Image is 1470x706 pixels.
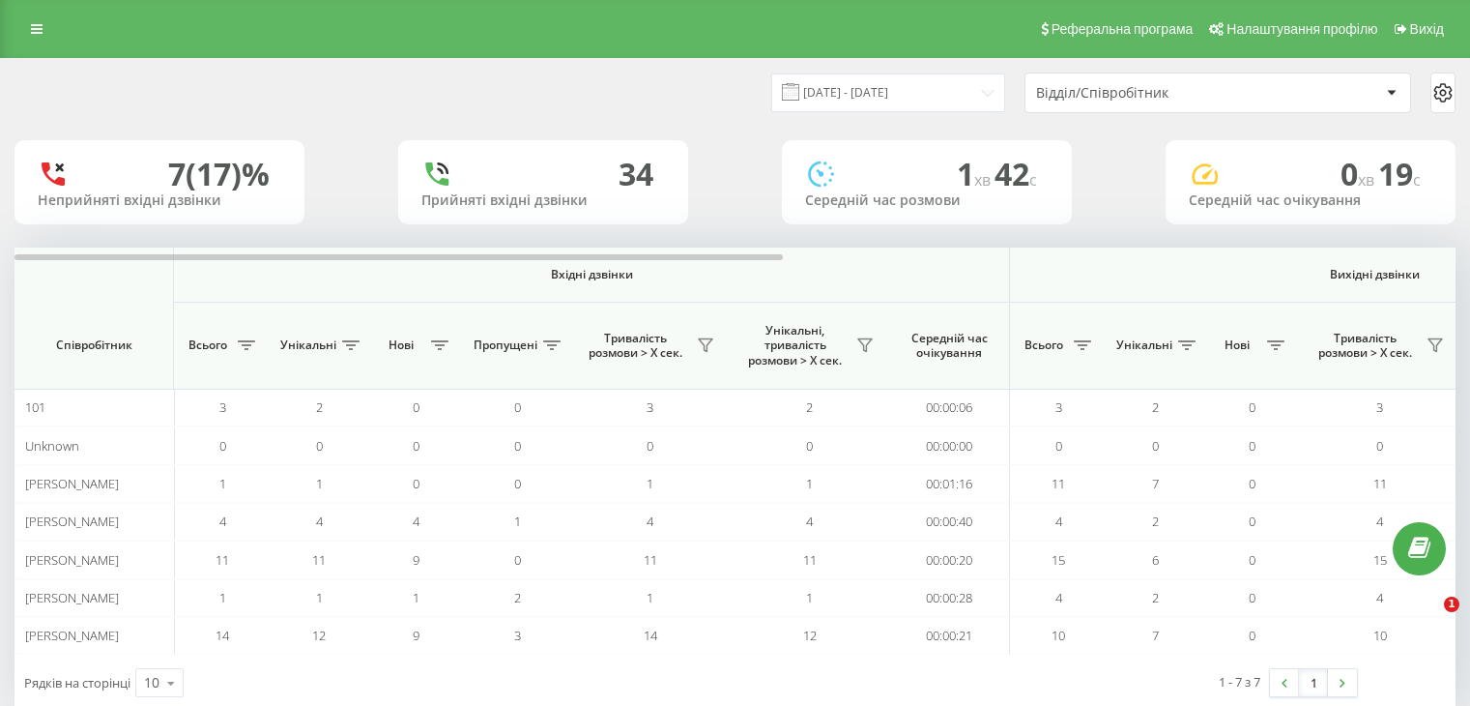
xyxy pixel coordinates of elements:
span: c [1413,169,1421,191]
span: 0 [806,437,813,455]
span: 0 [1152,437,1159,455]
span: 1 [647,475,653,492]
span: 0 [514,475,521,492]
span: 4 [316,513,323,530]
span: 101 [25,398,45,416]
span: хв [974,169,994,191]
span: Тривалість розмови > Х сек. [580,331,691,361]
span: 42 [994,153,1037,194]
div: Середній час очікування [1189,192,1432,209]
span: 6 [1152,551,1159,569]
span: 9 [413,627,419,644]
div: 1 - 7 з 7 [1219,672,1260,691]
span: 4 [647,513,653,530]
div: Неприйняті вхідні дзвінки [38,192,281,209]
span: Всього [1020,338,1068,353]
div: 34 [619,156,653,192]
span: 1 [219,475,226,492]
a: 1 [1299,669,1328,696]
td: 00:01:16 [889,465,1010,503]
span: 0 [1340,153,1378,194]
span: 1 [413,589,419,606]
span: Рядків на сторінці [24,674,130,691]
div: 7 (17)% [168,156,270,192]
span: 3 [647,398,653,416]
span: 2 [806,398,813,416]
span: 1 [1444,597,1459,612]
span: 0 [1249,437,1255,455]
span: 14 [644,627,657,644]
span: 3 [1055,398,1062,416]
span: 19 [1378,153,1421,194]
span: 11 [312,551,326,569]
span: Нові [1213,338,1261,353]
iframe: Intercom live chat [1404,597,1451,643]
span: Реферальна програма [1052,21,1194,37]
span: 1 [957,153,994,194]
span: [PERSON_NAME] [25,513,119,530]
span: 1 [316,475,323,492]
span: 4 [1055,513,1062,530]
span: 10 [1052,627,1065,644]
span: 3 [514,627,521,644]
span: 1 [219,589,226,606]
span: 0 [1249,398,1255,416]
span: 2 [316,398,323,416]
span: 0 [514,398,521,416]
span: 11 [803,551,817,569]
span: 2 [1152,398,1159,416]
span: 0 [1249,627,1255,644]
td: 00:00:06 [889,389,1010,427]
span: Unknown [25,437,79,455]
span: 10 [1373,627,1387,644]
span: 0 [1055,437,1062,455]
span: 1 [316,589,323,606]
div: Прийняті вхідні дзвінки [421,192,665,209]
span: 15 [1373,551,1387,569]
span: 11 [1373,475,1387,492]
span: 1 [806,589,813,606]
span: Всього [184,338,232,353]
span: Вихід [1410,21,1444,37]
span: Середній час очікування [904,331,994,361]
span: 9 [413,551,419,569]
span: 0 [316,437,323,455]
span: 2 [1152,589,1159,606]
td: 00:00:21 [889,617,1010,655]
span: [PERSON_NAME] [25,475,119,492]
span: 0 [219,437,226,455]
span: 4 [413,513,419,530]
span: 0 [1249,551,1255,569]
span: 12 [803,627,817,644]
span: Співробітник [31,338,157,353]
td: 00:00:40 [889,503,1010,541]
span: [PERSON_NAME] [25,627,119,644]
span: 12 [312,627,326,644]
div: Відділ/Співробітник [1036,85,1267,102]
span: 0 [1376,437,1383,455]
td: 00:00:28 [889,579,1010,617]
span: 11 [1052,475,1065,492]
div: 10 [144,673,159,692]
span: 14 [216,627,229,644]
span: 3 [1376,398,1383,416]
span: [PERSON_NAME] [25,589,119,606]
span: 0 [1249,513,1255,530]
span: c [1029,169,1037,191]
span: 0 [647,437,653,455]
span: 11 [216,551,229,569]
span: 4 [1055,589,1062,606]
span: 15 [1052,551,1065,569]
span: 4 [1376,589,1383,606]
span: 1 [514,513,521,530]
span: 0 [413,475,419,492]
span: 0 [413,437,419,455]
span: Пропущені [474,338,537,353]
span: 3 [219,398,226,416]
span: 1 [647,589,653,606]
span: 0 [1249,475,1255,492]
span: 0 [1249,589,1255,606]
span: 4 [806,513,813,530]
span: Вхідні дзвінки [224,267,959,282]
span: 0 [514,551,521,569]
